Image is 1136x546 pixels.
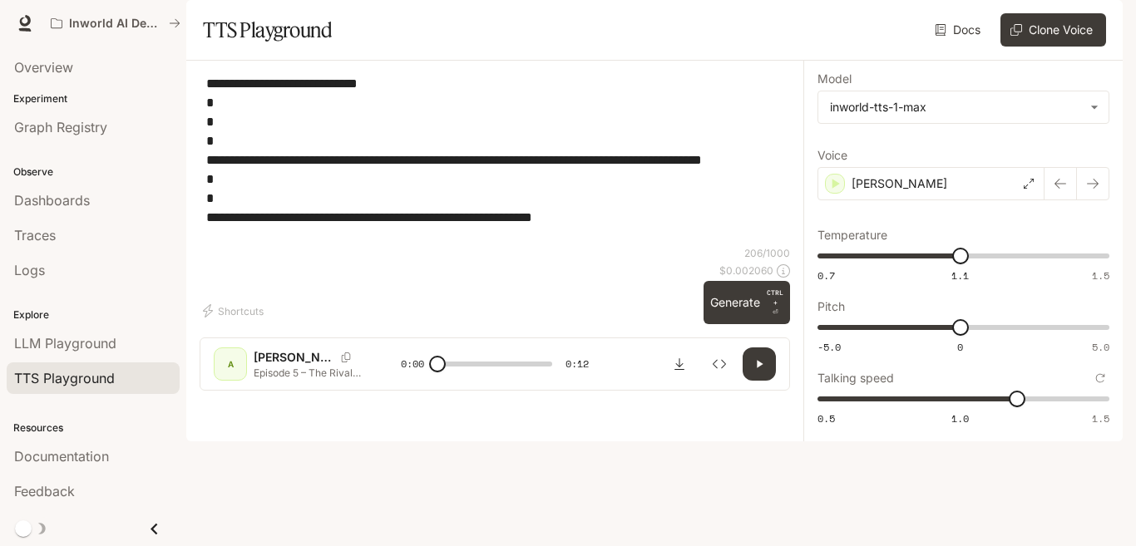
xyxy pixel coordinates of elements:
p: Model [817,73,852,85]
span: 0.7 [817,268,835,283]
p: Inworld AI Demos [69,17,162,31]
div: inworld-tts-1-max [818,91,1109,123]
p: Talking speed [817,372,894,384]
button: Download audio [663,347,696,381]
button: Reset to default [1091,369,1109,387]
span: 1.5 [1092,411,1109,425]
span: 5.0 [1092,340,1109,354]
div: inworld-tts-1-max [830,99,1082,116]
span: 0 [957,340,963,354]
a: Docs [931,13,987,47]
button: GenerateCTRL +⏎ [704,281,790,324]
button: Clone Voice [1000,13,1106,47]
p: Episode 5 – The Rival Revealed . . . He thought he was alone… until a rival appeared, calm, calcu... [254,366,361,380]
div: A [217,351,244,377]
p: ⏎ [767,288,783,317]
span: 0:00 [401,356,424,372]
button: All workspaces [43,7,188,40]
span: 1.0 [951,411,969,425]
span: -5.0 [817,340,841,354]
button: Inspect [703,347,736,381]
span: 0:12 [566,356,589,372]
span: 0.5 [817,411,835,425]
h1: TTS Playground [203,13,332,47]
p: Voice [817,150,847,161]
p: Temperature [817,229,887,241]
p: Pitch [817,301,845,312]
p: [PERSON_NAME] [852,175,947,192]
p: [PERSON_NAME] [254,349,334,366]
button: Shortcuts [200,298,270,324]
p: CTRL + [767,288,783,307]
button: Copy Voice ID [334,352,358,362]
span: 1.1 [951,268,969,283]
span: 1.5 [1092,268,1109,283]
